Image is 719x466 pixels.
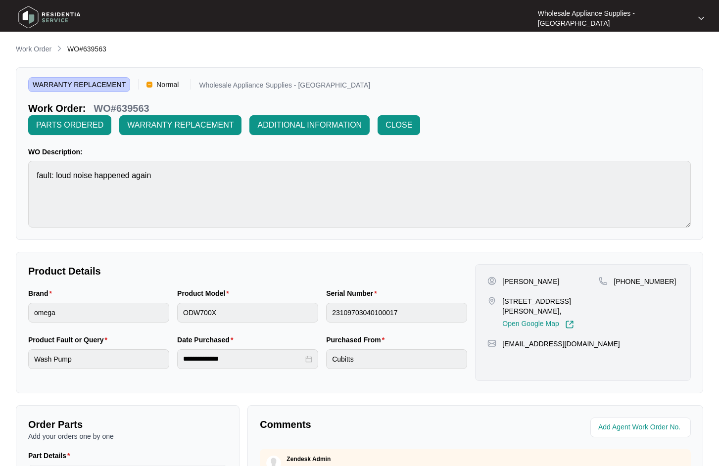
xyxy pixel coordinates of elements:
img: user-pin [487,277,496,285]
span: Normal [152,77,183,92]
input: Brand [28,303,169,323]
img: map-pin [487,339,496,348]
a: Open Google Map [502,320,574,329]
button: CLOSE [378,115,420,135]
button: WARRANTY REPLACEMENT [119,115,241,135]
span: WARRANTY REPLACEMENT [127,119,234,131]
input: Date Purchased [183,354,303,364]
img: Link-External [565,320,574,329]
input: Serial Number [326,303,467,323]
p: Zendesk Admin [287,455,331,463]
img: chevron-right [55,45,63,52]
p: Comments [260,418,468,431]
input: Product Fault or Query [28,349,169,369]
textarea: fault: loud noise happened again [28,161,691,228]
label: Date Purchased [177,335,237,345]
button: PARTS ORDERED [28,115,111,135]
label: Product Model [177,288,233,298]
button: ADDITIONAL INFORMATION [249,115,370,135]
span: WARRANTY REPLACEMENT [28,77,130,92]
p: [EMAIL_ADDRESS][DOMAIN_NAME] [502,339,620,349]
input: Add Agent Work Order No. [598,421,685,433]
p: Work Order: [28,101,86,115]
p: [STREET_ADDRESS][PERSON_NAME], [502,296,599,316]
p: Product Details [28,264,467,278]
label: Brand [28,288,56,298]
img: dropdown arrow [698,16,704,21]
a: Work Order [14,44,53,55]
p: Wholesale Appliance Supplies - [GEOGRAPHIC_DATA] [538,8,689,28]
img: map-pin [599,277,608,285]
p: Add your orders one by one [28,431,227,441]
p: [PERSON_NAME] [502,277,559,286]
p: WO#639563 [94,101,149,115]
p: WO Description: [28,147,691,157]
p: [PHONE_NUMBER] [614,277,676,286]
span: WO#639563 [67,45,106,53]
input: Product Model [177,303,318,323]
img: map-pin [487,296,496,305]
p: Wholesale Appliance Supplies - [GEOGRAPHIC_DATA] [199,82,370,92]
img: Vercel Logo [146,82,152,88]
p: Order Parts [28,418,227,431]
span: ADDITIONAL INFORMATION [257,119,362,131]
label: Part Details [28,451,74,461]
span: PARTS ORDERED [36,119,103,131]
input: Purchased From [326,349,467,369]
p: Work Order [16,44,51,54]
label: Serial Number [326,288,381,298]
span: CLOSE [385,119,412,131]
label: Purchased From [326,335,388,345]
label: Product Fault or Query [28,335,111,345]
img: residentia service logo [15,2,84,32]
